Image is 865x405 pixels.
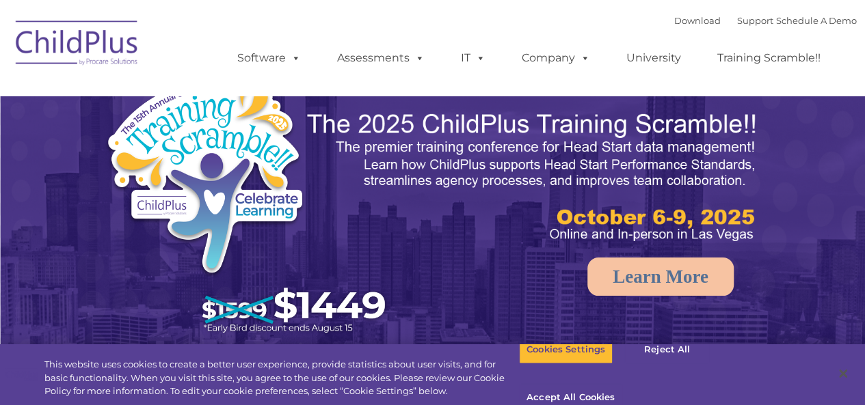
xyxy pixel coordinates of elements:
[828,359,858,389] button: Close
[224,44,315,72] a: Software
[587,257,734,296] a: Learn More
[323,44,438,72] a: Assessments
[190,146,248,156] span: Phone number
[190,90,232,100] span: Last name
[776,15,857,26] a: Schedule A Demo
[44,358,519,398] div: This website uses cookies to create a better user experience, provide statistics about user visit...
[447,44,499,72] a: IT
[9,11,146,79] img: ChildPlus by Procare Solutions
[508,44,604,72] a: Company
[519,335,613,364] button: Cookies Settings
[624,335,710,364] button: Reject All
[737,15,773,26] a: Support
[704,44,834,72] a: Training Scramble!!
[613,44,695,72] a: University
[674,15,857,26] font: |
[674,15,721,26] a: Download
